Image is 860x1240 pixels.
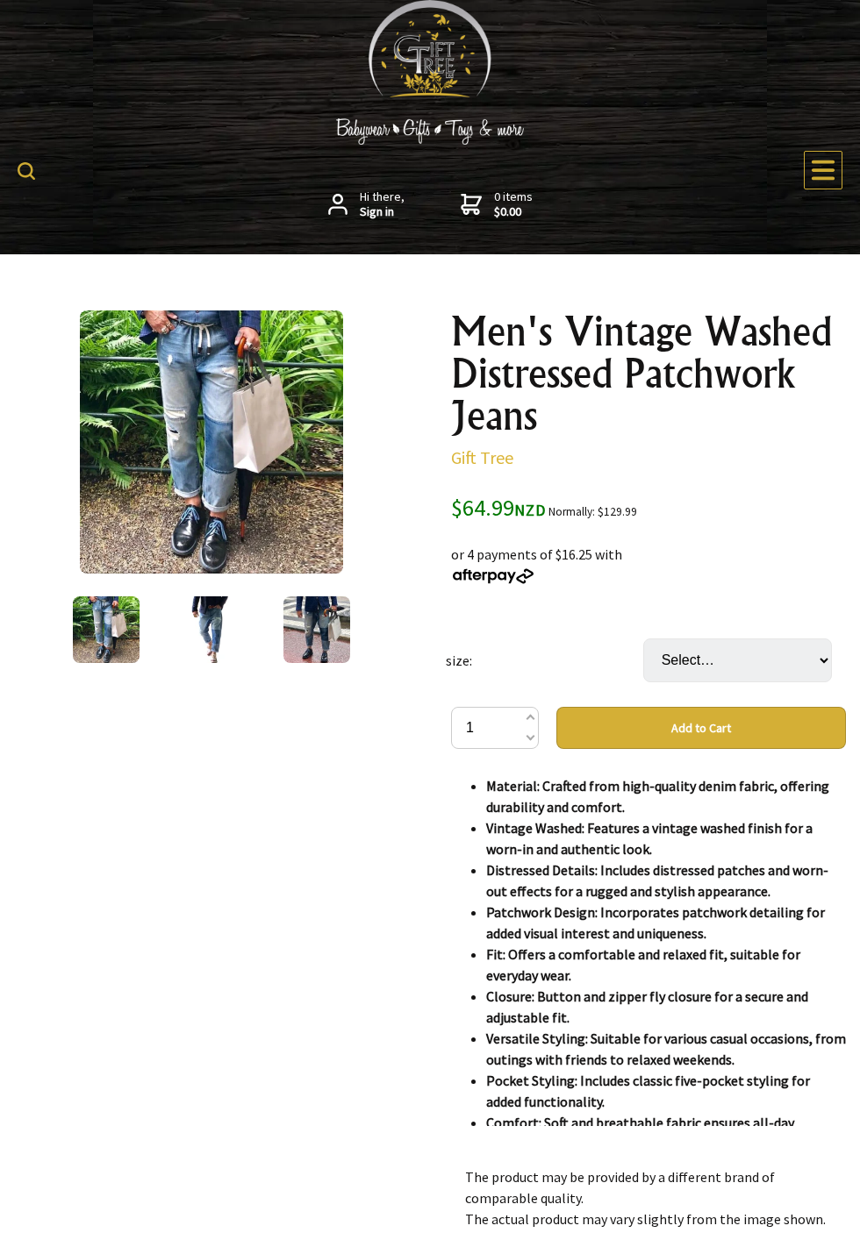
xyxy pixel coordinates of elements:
[514,500,546,520] span: NZD
[548,504,637,519] small: Normally: $129.99
[486,819,813,858] strong: Vintage Washed: Features a vintage washed finish for a worn-in and authentic look.
[360,204,405,220] strong: Sign in
[486,777,829,816] strong: Material: Crafted from high-quality denim fabric, offering durability and comfort.
[18,162,35,180] img: product search
[556,707,846,749] button: Add to Cart
[451,568,535,584] img: Afterpay
[461,189,533,220] a: 0 items$0.00
[298,118,562,145] img: Babywear - Gifts - Toys & more
[283,596,350,663] img: Men's Vintage Washed Distressed Patchwork Jeans
[80,310,343,574] img: Men's Vintage Washed Distressed Patchwork Jeans
[328,189,405,220] a: Hi there,Sign in
[486,987,808,1026] strong: Closure: Button and zipper fly closure for a secure and adjustable fit.
[451,523,846,586] div: or 4 payments of $16.25 with
[486,903,825,942] strong: Patchwork Design: Incorporates patchwork detailing for added visual interest and uniqueness.
[486,1030,846,1068] strong: Versatile Styling: Suitable for various casual occasions, from outings with friends to relaxed we...
[494,189,533,220] span: 0 items
[494,204,533,220] strong: $0.00
[486,1072,810,1110] strong: Pocket Styling: Includes classic five-pocket styling for added functionality.
[486,945,800,984] strong: Fit: Offers a comfortable and relaxed fit, suitable for everyday wear.
[451,493,546,522] span: $64.99
[73,596,140,663] img: Men's Vintage Washed Distressed Patchwork Jeans
[446,614,643,707] td: size:
[465,1166,832,1229] p: The product may be provided by a different brand of comparable quality. The actual product may va...
[486,1114,794,1152] strong: Comfort: Soft and breathable fabric ensures all-day comfort.
[486,861,828,900] strong: Distressed Details: Includes distressed patches and worn-out effects for a rugged and stylish app...
[360,189,405,220] span: Hi there,
[178,596,245,663] img: Men's Vintage Washed Distressed Patchwork Jeans
[451,446,513,468] a: Gift Tree
[451,310,846,437] h1: Men's Vintage Washed Distressed Patchwork Jeans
